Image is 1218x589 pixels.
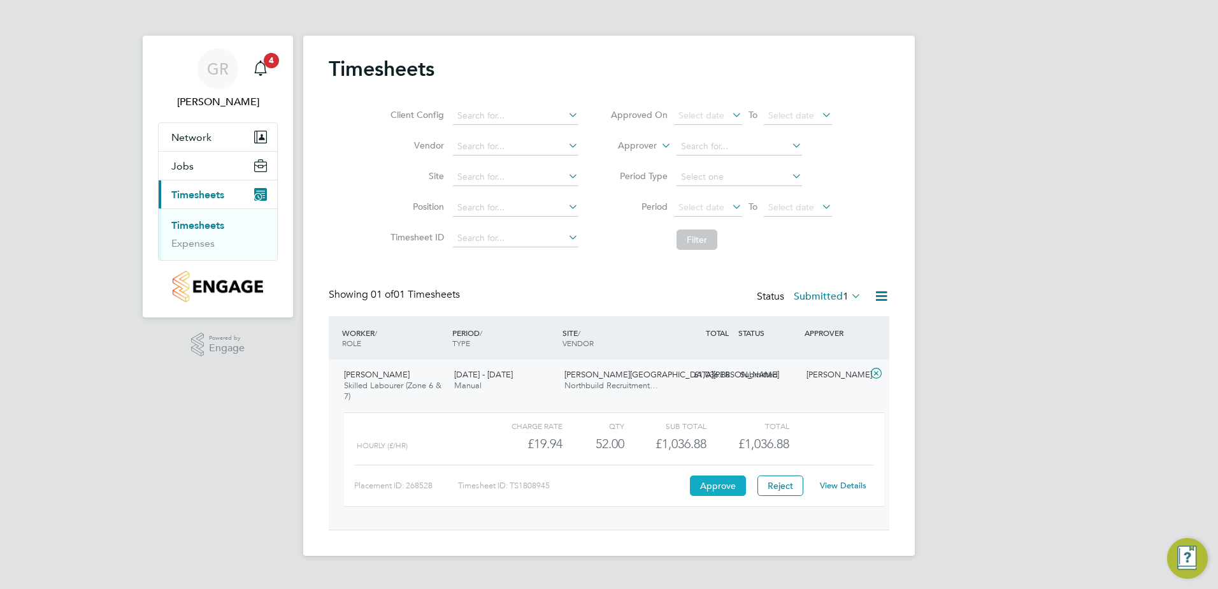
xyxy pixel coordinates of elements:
span: Network [171,131,211,143]
div: PERIOD [449,321,559,354]
div: Total [706,418,789,433]
div: APPROVER [801,321,868,344]
a: Powered byEngage [191,333,245,357]
span: Hourly (£/HR) [357,441,408,450]
div: Charge rate [480,418,562,433]
label: Approved On [610,109,668,120]
a: GR[PERSON_NAME] [158,48,278,110]
div: SITE [559,321,670,354]
a: Go to home page [158,271,278,302]
div: Submitted [735,365,801,386]
div: QTY [562,418,624,433]
div: 52.00 [562,433,624,454]
span: Powered by [209,333,245,344]
label: Period Type [610,170,668,182]
button: Filter [677,229,717,250]
label: Vendor [387,140,444,151]
label: Site [387,170,444,182]
input: Search for... [453,229,578,247]
span: 01 Timesheets [371,288,460,301]
span: / [480,328,482,338]
span: Select date [678,110,724,121]
span: [PERSON_NAME] [344,369,410,380]
span: Select date [678,201,724,213]
div: WORKER [339,321,449,354]
span: To [745,198,761,215]
div: Timesheet ID: TS1808945 [458,476,687,496]
div: STATUS [735,321,801,344]
label: Period [610,201,668,212]
input: Search for... [453,168,578,186]
span: 01 of [371,288,394,301]
button: Engage Resource Center [1167,538,1208,579]
label: Submitted [794,290,861,303]
span: GR [207,61,229,77]
span: [DATE] - [DATE] [454,369,513,380]
div: £19.94 [480,433,562,454]
span: 1 [843,290,849,303]
span: / [375,328,377,338]
a: View Details [820,480,866,491]
div: £1,036.88 [624,433,706,454]
button: Timesheets [159,180,277,208]
span: Skilled Labourer (Zone 6 & 7) [344,380,441,402]
label: Approver [599,140,657,152]
input: Search for... [453,138,578,156]
input: Search for... [453,107,578,125]
h2: Timesheets [329,56,434,82]
span: Graham Richardson [158,94,278,110]
a: Timesheets [171,219,224,231]
label: Timesheet ID [387,231,444,243]
img: countryside-properties-logo-retina.png [173,271,262,302]
span: Northbuild Recruitment… [564,380,658,391]
span: 4 [264,53,279,68]
div: Timesheets [159,208,277,260]
span: Select date [768,110,814,121]
button: Network [159,123,277,151]
input: Search for... [677,138,802,156]
nav: Main navigation [143,36,293,317]
input: Search for... [453,199,578,217]
span: £1,036.88 [738,436,789,451]
a: 4 [248,48,273,89]
span: VENDOR [562,338,594,348]
span: ROLE [342,338,361,348]
label: Position [387,201,444,212]
span: Manual [454,380,482,391]
button: Jobs [159,152,277,180]
span: TOTAL [706,328,729,338]
span: Engage [209,343,245,354]
span: [PERSON_NAME][GEOGRAPHIC_DATA][PERSON_NAME] [564,369,779,380]
span: Select date [768,201,814,213]
span: Timesheets [171,189,224,201]
div: [PERSON_NAME] [801,365,868,386]
input: Select one [677,168,802,186]
div: Sub Total [624,418,706,433]
span: To [745,106,761,123]
span: TYPE [452,338,470,348]
button: Approve [690,476,746,496]
div: Placement ID: 268528 [354,476,458,496]
span: / [578,328,580,338]
label: Client Config [387,109,444,120]
div: £1,036.88 [669,365,735,386]
div: Showing [329,288,462,302]
a: Expenses [171,237,215,249]
span: Jobs [171,160,194,172]
button: Reject [757,476,803,496]
div: Status [757,288,864,306]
